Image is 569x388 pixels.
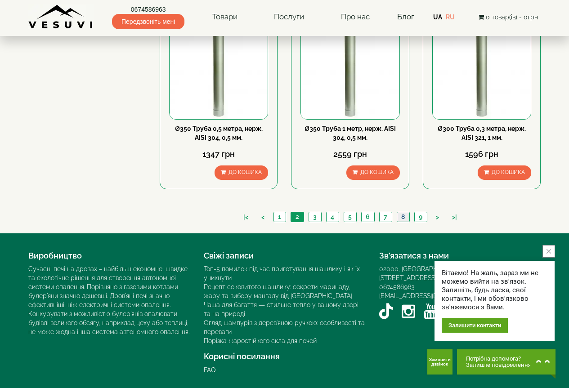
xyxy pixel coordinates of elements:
a: Послуги [265,7,313,27]
a: 5 [344,212,356,222]
div: 1596 грн [432,148,531,160]
a: 0674586963 [379,283,414,290]
a: Ø350 Труба 1 метр, нерж. AISI 304, 0,5 мм. [305,125,396,141]
a: Instagram VESUVI [402,300,415,323]
a: |< [239,213,253,222]
button: 0 товар(ів) - 0грн [475,12,541,22]
span: Передзвоніть мені [112,14,184,29]
a: > [431,213,444,222]
a: [EMAIL_ADDRESS][DOMAIN_NAME] [379,292,481,299]
img: Ø350 Труба 1 метр, нерж. AISI 304, 0,5 мм. [301,21,399,119]
button: До кошика [478,165,531,179]
span: До кошика [492,169,525,175]
div: Вітаємо! На жаль, зараз ми не можемо вийти на зв'язок. Залишіть, будь ласка, свої контакти, і ми ... [442,269,547,312]
a: RU [446,13,455,21]
img: Завод VESUVI [28,4,94,29]
a: 3 [309,212,321,222]
a: Ø300 Труба 0,3 метра, нерж. AISI 321, 1 мм. [438,125,526,141]
a: 1 [273,212,286,222]
a: < [257,213,269,222]
a: Ø350 Труба 0,5 метра, нерж. AISI 304, 0,5 мм. [175,125,263,141]
a: UA [433,13,442,21]
span: 0 товар(ів) - 0грн [486,13,538,21]
a: >| [448,213,461,222]
button: close button [542,245,555,258]
button: Get Call button [427,349,453,375]
span: До кошика [360,169,394,175]
div: 02000, [GEOGRAPHIC_DATA], [GEOGRAPHIC_DATA]. [STREET_ADDRESS] [379,264,541,282]
img: Ø350 Труба 0,5 метра, нерж. AISI 304, 0,5 мм. [170,21,268,119]
div: Залишити контакти [442,318,508,333]
button: Chat button [457,349,556,375]
div: 2559 грн [300,148,399,160]
h4: Корисні посилання [204,352,366,361]
button: До кошика [215,165,268,179]
a: TikTok VESUVI [379,300,393,323]
button: До кошика [346,165,400,179]
a: Про нас [332,7,379,27]
a: 0674586963 [112,5,184,14]
a: 4 [326,212,339,222]
a: Рецепт соковитого шашлику: секрети маринаду, жару та вибору мангалу від [GEOGRAPHIC_DATA] [204,283,352,299]
a: Топ-5 помилок під час приготування шашлику і як їх уникнути [204,265,360,281]
a: Блог [397,12,414,21]
span: Потрібна допомога? [466,356,531,362]
a: 8 [397,212,409,222]
span: До кошика [228,169,262,175]
a: Огляд шампурів з дерев’яною ручкою: особливості та переваги [204,319,365,335]
a: Порізка жаростійкого скла для печей [204,337,317,344]
a: YouTube VESUVI [424,300,437,323]
a: 9 [414,212,427,222]
a: Чаша для багаття — стильне тепло у вашому дворі та на природі [204,301,358,317]
span: Залиште повідомлення [466,362,531,368]
div: 1347 грн [169,148,268,160]
a: 6 [361,212,374,222]
span: 2 [296,213,299,220]
a: 7 [379,212,392,222]
h4: Свіжі записи [204,251,366,260]
a: Товари [203,7,246,27]
h4: Виробництво [28,251,190,260]
a: FAQ [204,366,215,374]
h4: Зв’язатися з нами [379,251,541,260]
div: Сучасні печі на дровах – найбільш економне, швидке та екологічне рішення для створення автономної... [28,264,190,336]
span: Замовити дзвінок [429,357,451,366]
img: Ø300 Труба 0,3 метра, нерж. AISI 321, 1 мм. [433,21,531,119]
